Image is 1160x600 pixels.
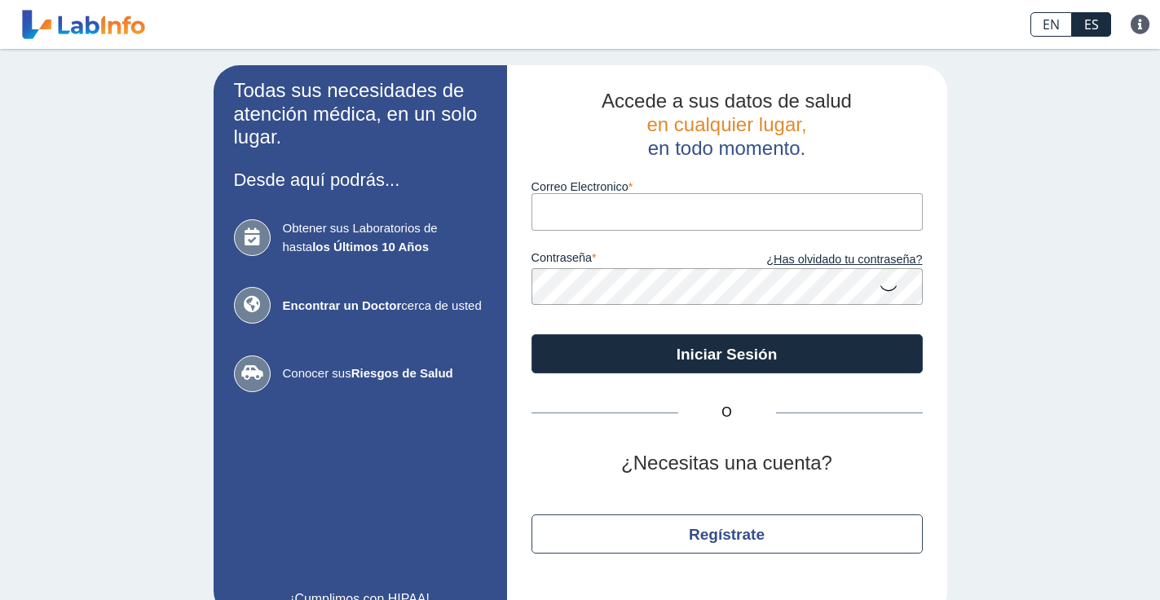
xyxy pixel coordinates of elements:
span: en cualquier lugar, [646,113,806,135]
label: Correo Electronico [531,180,923,193]
b: los Últimos 10 Años [312,240,429,254]
button: Regístrate [531,514,923,554]
span: cerca de usted [283,297,487,315]
h2: ¿Necesitas una cuenta? [531,452,923,475]
span: en todo momento. [648,137,805,159]
label: contraseña [531,251,727,269]
span: Conocer sus [283,364,487,383]
span: O [678,403,776,422]
span: Obtener sus Laboratorios de hasta [283,219,487,256]
a: EN [1030,12,1072,37]
button: Iniciar Sesión [531,334,923,373]
h3: Desde aquí podrás... [234,170,487,190]
span: Accede a sus datos de salud [602,90,852,112]
h2: Todas sus necesidades de atención médica, en un solo lugar. [234,79,487,149]
b: Riesgos de Salud [351,366,453,380]
b: Encontrar un Doctor [283,298,402,312]
a: ¿Has olvidado tu contraseña? [727,251,923,269]
a: ES [1072,12,1111,37]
